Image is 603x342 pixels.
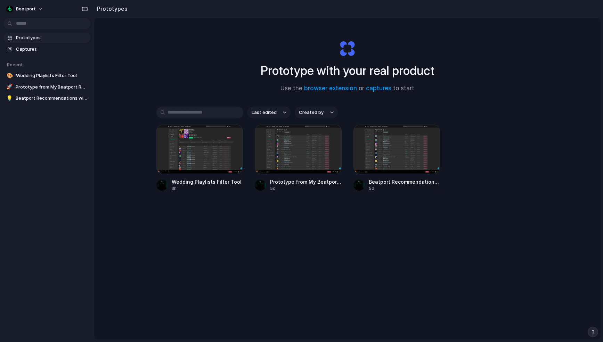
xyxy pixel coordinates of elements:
[261,61,434,80] h1: Prototype with your real product
[3,44,90,55] a: Captures
[156,125,243,192] a: Wedding Playlists Filter ToolWedding Playlists Filter Tool3h
[16,95,88,102] span: Beatport Recommendations with Filters
[255,125,342,192] a: Prototype from My Beatport RecommendationsPrototype from My Beatport Recommendations5d
[16,72,88,79] span: Wedding Playlists Filter Tool
[6,95,13,102] div: 💡
[252,109,277,116] span: Last edited
[172,185,243,192] div: 3h
[3,82,90,92] a: 🚀Prototype from My Beatport Recommendations
[16,6,36,12] span: Beatport
[369,178,440,185] span: Beatport Recommendations with Filters
[172,178,243,185] span: Wedding Playlists Filter Tool
[3,70,90,81] a: 🎨Wedding Playlists Filter Tool
[353,125,440,192] a: Beatport Recommendations with FiltersBeatport Recommendations with Filters5d
[6,72,13,79] div: 🎨
[299,109,324,116] span: Created by
[270,185,342,192] div: 5d
[3,93,90,103] a: 💡Beatport Recommendations with Filters
[7,62,23,67] span: Recent
[3,33,90,43] a: Prototypes
[304,85,357,92] a: browser extension
[366,85,391,92] a: captures
[16,84,88,91] span: Prototype from My Beatport Recommendations
[94,5,128,13] h2: Prototypes
[3,3,47,15] button: Beatport
[270,178,342,185] span: Prototype from My Beatport Recommendations
[16,34,88,41] span: Prototypes
[295,107,338,118] button: Created by
[280,84,414,93] span: Use the or to start
[6,84,13,91] div: 🚀
[369,185,440,192] div: 5d
[16,46,88,53] span: Captures
[247,107,291,118] button: Last edited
